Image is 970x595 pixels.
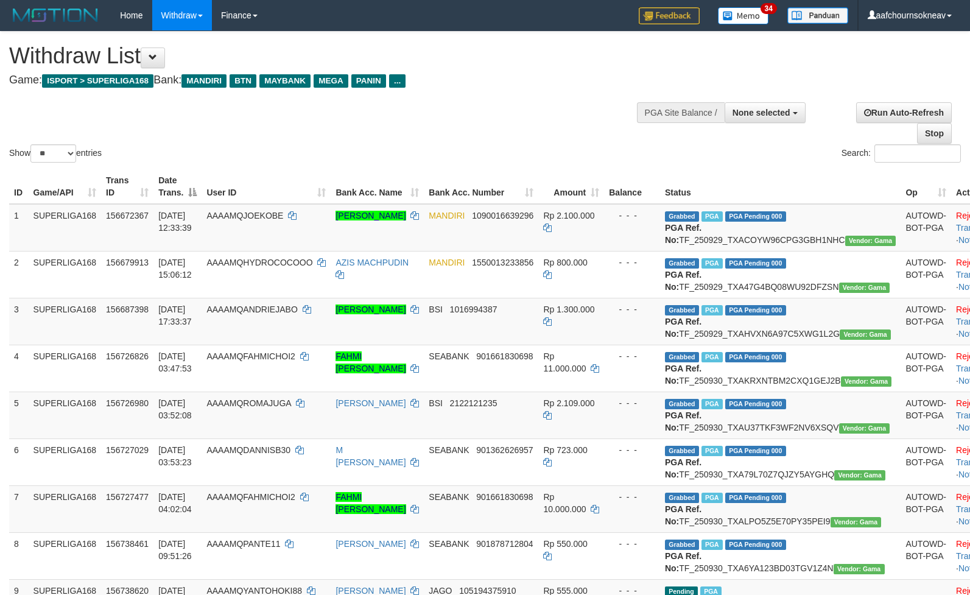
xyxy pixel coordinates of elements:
[336,351,406,373] a: FAHMI [PERSON_NAME]
[9,6,102,24] img: MOTION_logo.png
[153,169,202,204] th: Date Trans.: activate to sort column descending
[725,540,786,550] span: PGA Pending
[9,345,29,392] td: 4
[701,211,723,222] span: Marked by aafsengchandara
[429,398,443,408] span: BSI
[725,493,786,503] span: PGA Pending
[609,538,655,550] div: - - -
[609,491,655,503] div: - - -
[839,283,890,293] span: Vendor URL: https://trx31.1velocity.biz
[429,305,443,314] span: BSI
[29,532,102,579] td: SUPERLIGA168
[874,144,961,163] input: Search:
[856,102,952,123] a: Run Auto-Refresh
[9,438,29,485] td: 6
[665,258,699,269] span: Grabbed
[30,144,76,163] select: Showentries
[429,445,469,455] span: SEABANK
[450,398,497,408] span: Copy 2122121235 to clipboard
[158,305,192,326] span: [DATE] 17:33:37
[106,211,149,220] span: 156672367
[725,211,786,222] span: PGA Pending
[725,102,806,123] button: None selected
[9,144,102,163] label: Show entries
[834,470,885,481] span: Vendor URL: https://trx31.1velocity.biz
[665,305,699,315] span: Grabbed
[701,493,723,503] span: Marked by aafandaneth
[29,438,102,485] td: SUPERLIGA168
[106,398,149,408] span: 156726980
[336,211,406,220] a: [PERSON_NAME]
[106,445,149,455] span: 156727029
[106,539,149,549] span: 156738461
[230,74,256,88] span: BTN
[660,345,901,392] td: TF_250930_TXAKRXNTBM2CXQ1GEJ2B
[665,270,701,292] b: PGA Ref. No:
[665,504,701,526] b: PGA Ref. No:
[733,108,790,118] span: None selected
[725,399,786,409] span: PGA Pending
[336,445,406,467] a: M [PERSON_NAME]
[429,211,465,220] span: MANDIRI
[665,410,701,432] b: PGA Ref. No:
[725,305,786,315] span: PGA Pending
[725,258,786,269] span: PGA Pending
[609,444,655,456] div: - - -
[206,539,280,549] span: AAAAMQPANTE11
[206,305,297,314] span: AAAAMQANDRIEJABO
[841,376,892,387] span: Vendor URL: https://trx31.1velocity.biz
[901,204,951,252] td: AUTOWD-BOT-PGA
[331,169,424,204] th: Bank Acc. Name: activate to sort column ascending
[472,211,533,220] span: Copy 1090016639296 to clipboard
[834,564,885,574] span: Vendor URL: https://trx31.1velocity.biz
[206,492,295,502] span: AAAAMQFAHMICHOI2
[839,423,890,434] span: Vendor URL: https://trx31.1velocity.biz
[158,211,192,233] span: [DATE] 12:33:39
[158,445,192,467] span: [DATE] 03:53:23
[609,256,655,269] div: - - -
[665,493,699,503] span: Grabbed
[29,298,102,345] td: SUPERLIGA168
[609,209,655,222] div: - - -
[202,169,331,204] th: User ID: activate to sort column ascending
[901,298,951,345] td: AUTOWD-BOT-PGA
[429,258,465,267] span: MANDIRI
[106,258,149,267] span: 156679913
[901,532,951,579] td: AUTOWD-BOT-PGA
[901,169,951,204] th: Op: activate to sort column ascending
[787,7,848,24] img: panduan.png
[665,399,699,409] span: Grabbed
[314,74,348,88] span: MEGA
[543,445,587,455] span: Rp 723.000
[701,352,723,362] span: Marked by aafandaneth
[543,539,587,549] span: Rp 550.000
[761,3,777,14] span: 34
[543,351,586,373] span: Rp 11.000.000
[665,352,699,362] span: Grabbed
[351,74,386,88] span: PANIN
[9,298,29,345] td: 3
[701,446,723,456] span: Marked by aafandaneth
[609,303,655,315] div: - - -
[543,211,594,220] span: Rp 2.100.000
[665,551,701,573] b: PGA Ref. No:
[901,392,951,438] td: AUTOWD-BOT-PGA
[665,364,701,386] b: PGA Ref. No:
[476,351,533,361] span: Copy 901661830698 to clipboard
[336,258,409,267] a: AZIS MACHPUDIN
[639,7,700,24] img: Feedback.jpg
[840,329,891,340] span: Vendor URL: https://trx31.1velocity.biz
[543,305,594,314] span: Rp 1.300.000
[701,305,723,315] span: Marked by aafsoycanthlai
[9,485,29,532] td: 7
[725,446,786,456] span: PGA Pending
[637,102,725,123] div: PGA Site Balance /
[660,298,901,345] td: TF_250929_TXAHVXN6A97C5XWG1L2G
[29,169,102,204] th: Game/API: activate to sort column ascending
[842,144,961,163] label: Search:
[901,485,951,532] td: AUTOWD-BOT-PGA
[389,74,406,88] span: ...
[725,352,786,362] span: PGA Pending
[901,345,951,392] td: AUTOWD-BOT-PGA
[206,351,295,361] span: AAAAMQFAHMICHOI2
